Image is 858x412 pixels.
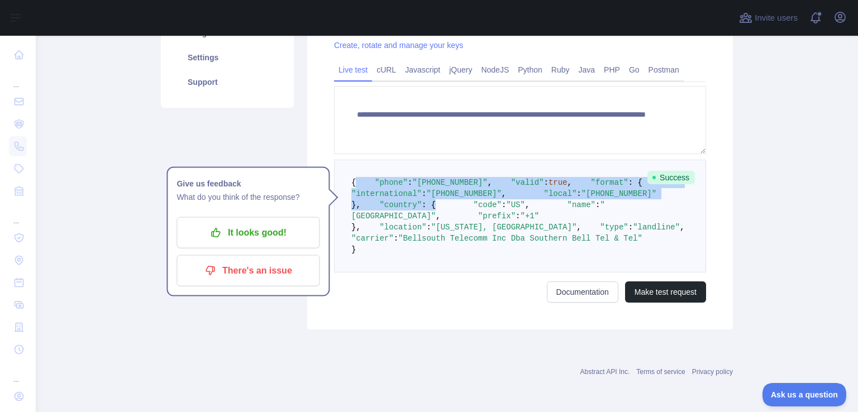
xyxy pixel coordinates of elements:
span: : [394,234,398,243]
span: , [568,178,572,187]
div: ... [9,362,27,384]
span: , [488,178,492,187]
a: PHP [599,61,625,79]
span: "[PHONE_NUMBER]" [426,189,501,198]
a: Go [625,61,644,79]
a: Privacy policy [692,368,733,376]
span: true [549,178,568,187]
a: Support [174,70,280,94]
span: "location" [379,223,426,232]
span: "Bellsouth Telecomm Inc Dba Southern Bell Tel & Tel" [398,234,642,243]
span: } [351,245,356,254]
span: : [628,223,633,232]
span: : [544,178,548,187]
h1: Give us feedback [177,177,320,190]
span: : [516,212,520,221]
a: jQuery [445,61,476,79]
button: It looks good! [177,217,320,248]
button: Make test request [625,281,706,303]
span: : [576,189,581,198]
span: "code" [473,200,501,209]
span: "type" [600,223,628,232]
span: "name" [568,200,595,209]
span: "phone" [375,178,408,187]
a: Settings [174,45,280,70]
iframe: Toggle Customer Support [762,383,847,406]
p: There's an issue [185,261,311,280]
span: "US" [506,200,525,209]
div: ... [9,203,27,226]
span: "[PHONE_NUMBER]" [581,189,656,198]
span: "+1" [520,212,539,221]
span: Invite users [755,12,798,25]
a: cURL [372,61,401,79]
span: "prefix" [478,212,516,221]
p: It looks good! [185,223,311,242]
span: "valid" [511,178,544,187]
span: : [426,223,431,232]
span: , [576,223,581,232]
span: "carrier" [351,234,394,243]
a: Terms of service [636,368,685,376]
span: , [502,189,506,198]
span: "country" [379,200,422,209]
span: , [680,223,684,232]
span: { [351,178,356,187]
p: What do you think of the response? [177,190,320,204]
a: Create, rotate and manage your keys [334,41,463,50]
button: Invite users [737,9,800,27]
a: Postman [644,61,684,79]
span: "[US_STATE], [GEOGRAPHIC_DATA]" [431,223,576,232]
span: , [436,212,440,221]
span: "international" [351,189,422,198]
span: "[PHONE_NUMBER]" [412,178,487,187]
a: NodeJS [476,61,513,79]
span: : [408,178,412,187]
span: Success [647,171,695,184]
a: Python [513,61,547,79]
span: "[GEOGRAPHIC_DATA]" [351,200,605,221]
span: : [595,200,600,209]
a: Live test [334,61,372,79]
a: Ruby [547,61,574,79]
a: Java [574,61,600,79]
span: "format" [591,178,628,187]
span: }, [351,200,361,209]
div: ... [9,67,27,89]
span: : { [628,178,642,187]
a: Documentation [547,281,618,303]
span: : { [422,200,436,209]
span: "local" [544,189,576,198]
span: }, [351,223,361,232]
span: : [502,200,506,209]
span: "landline" [633,223,680,232]
span: : [422,189,426,198]
a: Javascript [401,61,445,79]
span: , [525,200,530,209]
button: There's an issue [177,255,320,286]
a: Abstract API Inc. [580,368,630,376]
